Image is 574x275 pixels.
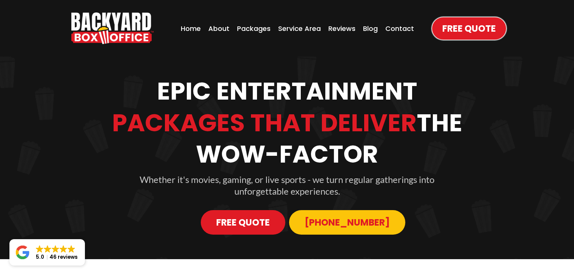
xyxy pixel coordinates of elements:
a: https://www.backyardboxoffice.com [71,12,154,44]
a: Close GoogleGoogleGoogleGoogleGoogle 5.046 reviews [9,239,85,266]
a: Free Quote [201,210,285,235]
a: Contact [383,21,416,36]
strong: Packages That Deliver [112,106,417,140]
a: Service Area [276,21,323,36]
img: Backyard Box Office [71,12,154,44]
h1: Epic Entertainment [68,75,506,107]
a: Reviews [326,21,358,36]
a: Blog [361,21,380,36]
h1: The Wow-Factor [68,107,506,170]
a: Free Quote [432,17,506,40]
a: Packages [235,21,273,36]
span: [PHONE_NUMBER] [305,216,390,229]
a: About [206,21,232,36]
a: 913-214-1202 [289,210,405,235]
p: Whether it's movies, gaming, or live sports - we turn regular gatherings into [68,174,506,185]
span: Free Quote [442,22,496,35]
span: Free Quote [216,216,270,229]
a: Home [179,21,203,36]
p: unforgettable experiences. [68,185,506,197]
